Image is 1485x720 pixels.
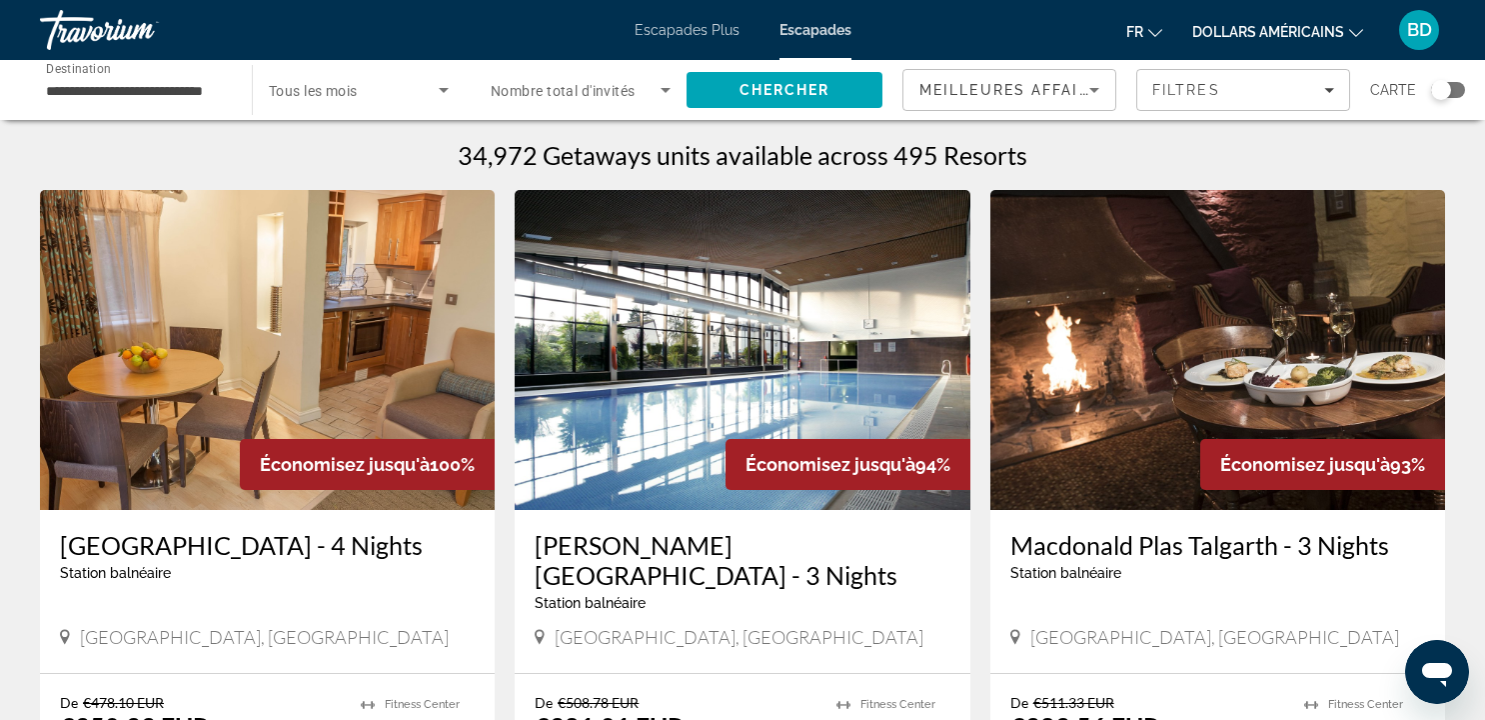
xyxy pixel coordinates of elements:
[240,439,495,490] div: 100%
[535,530,949,590] a: [PERSON_NAME][GEOGRAPHIC_DATA] - 3 Nights
[60,530,475,560] a: [GEOGRAPHIC_DATA] - 4 Nights
[555,626,923,648] span: [GEOGRAPHIC_DATA], [GEOGRAPHIC_DATA]
[40,4,240,56] a: Travorium
[1136,69,1350,111] button: Filters
[1405,640,1469,704] iframe: Bouton de lancement de la fenêtre de messagerie
[1192,24,1344,40] font: dollars américains
[535,595,646,611] span: Station balnéaire
[860,698,935,711] span: Fitness Center
[60,694,78,711] span: De
[515,190,969,510] img: Macdonald Forest Hills Hotel - 3 Nights
[1393,9,1445,51] button: Menu utilisateur
[990,190,1445,510] img: Macdonald Plas Talgarth - 3 Nights
[1010,530,1425,560] a: Macdonald Plas Talgarth - 3 Nights
[46,61,111,75] span: Destination
[385,698,460,711] span: Fitness Center
[1033,694,1114,711] span: €511.33 EUR
[1010,565,1121,581] span: Station balnéaire
[1200,439,1445,490] div: 93%
[46,79,226,103] input: Select destination
[1220,454,1390,475] span: Économisez jusqu'à
[919,78,1099,102] mat-select: Sort by
[1030,626,1399,648] span: [GEOGRAPHIC_DATA], [GEOGRAPHIC_DATA]
[458,140,1027,170] h1: 34,972 Getaways units available across 495 Resorts
[919,82,1111,98] span: Meilleures affaires
[1328,698,1403,711] span: Fitness Center
[1407,19,1432,40] font: BD
[687,72,882,108] button: Search
[1370,76,1416,104] span: Carte
[1192,17,1363,46] button: Changer de devise
[80,626,449,648] span: [GEOGRAPHIC_DATA], [GEOGRAPHIC_DATA]
[269,83,358,99] span: Tous les mois
[1126,24,1143,40] font: fr
[535,694,553,711] span: De
[745,454,915,475] span: Économisez jusqu'à
[260,454,430,475] span: Économisez jusqu'à
[1010,694,1028,711] span: De
[558,694,639,711] span: €508.78 EUR
[740,82,830,98] span: Chercher
[779,22,851,38] a: Escapades
[726,439,970,490] div: 94%
[83,694,164,711] span: €478.10 EUR
[1152,82,1220,98] span: Filtres
[491,83,636,99] span: Nombre total d'invités
[60,565,171,581] span: Station balnéaire
[40,190,495,510] img: Woodford Bridge Country Club - 4 Nights
[635,22,740,38] a: Escapades Plus
[1126,17,1162,46] button: Changer de langue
